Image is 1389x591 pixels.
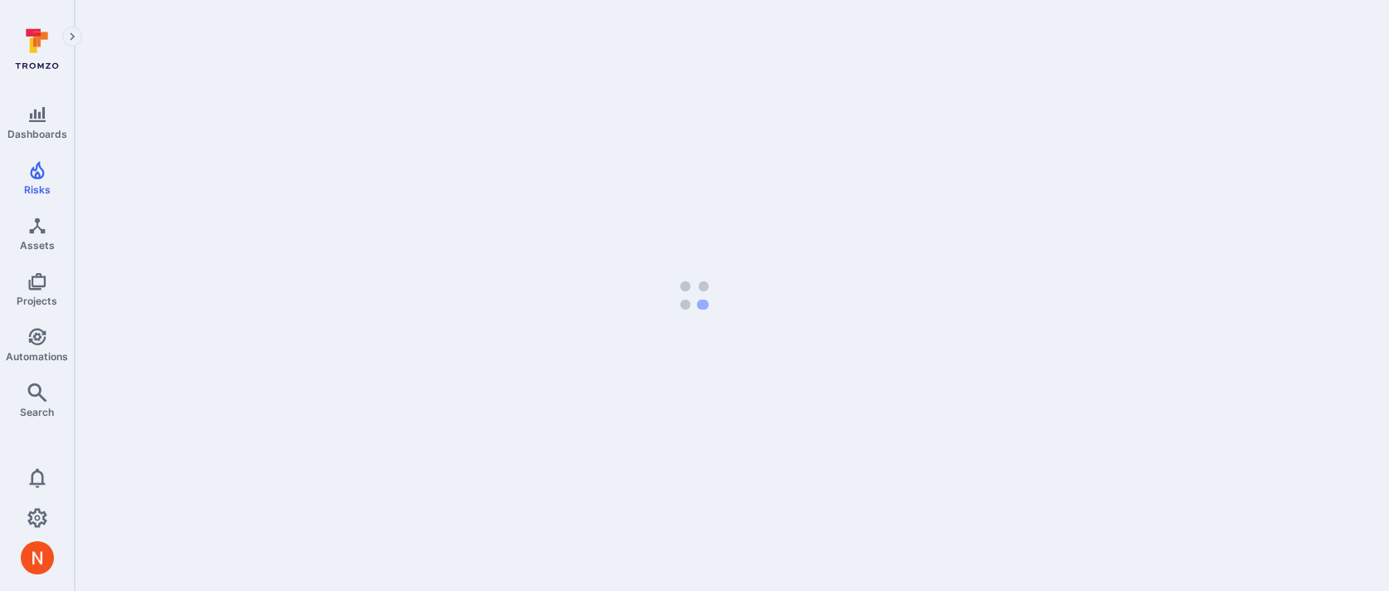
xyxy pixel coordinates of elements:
[20,406,54,418] span: Search
[21,541,54,574] div: Neeren Patki
[21,541,54,574] img: ACg8ocIprwjrgDQnDsNSk9Ghn5p5-B8DpAKWoJ5Gi9syOE4K59tr4Q=s96-c
[17,295,57,307] span: Projects
[7,128,67,140] span: Dashboards
[6,350,68,363] span: Automations
[24,183,51,196] span: Risks
[62,27,82,46] button: Expand navigation menu
[20,239,55,252] span: Assets
[66,30,78,44] i: Expand navigation menu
